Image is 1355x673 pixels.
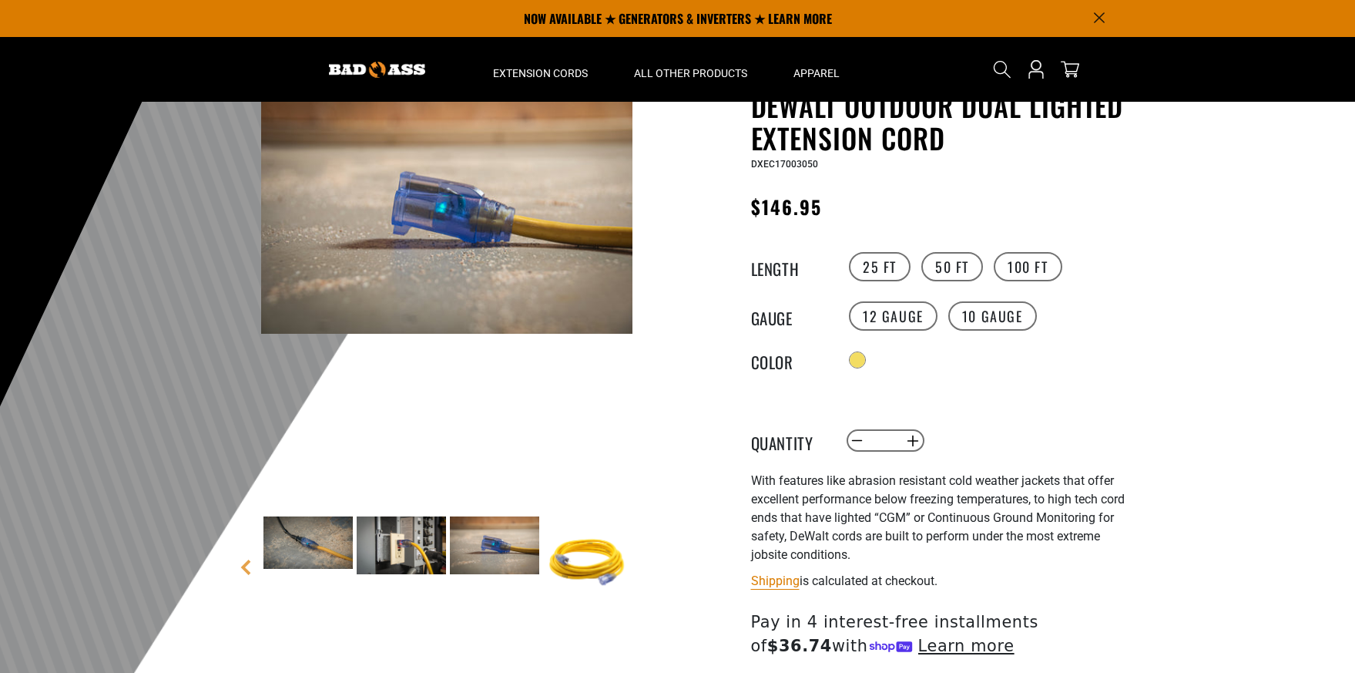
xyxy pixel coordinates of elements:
summary: All Other Products [611,37,770,102]
legend: Length [751,257,828,277]
span: Apparel [793,66,840,80]
label: 12 Gauge [849,301,937,331]
span: Extension Cords [493,66,588,80]
span: $146.95 [751,193,823,220]
label: 100 FT [994,252,1062,281]
summary: Search [990,57,1015,82]
span: With features like abrasion resistant cold weather jackets that offer excellent performance below... [751,473,1125,562]
a: Previous [238,560,253,575]
label: Quantity [751,431,828,451]
a: Shipping [751,574,800,588]
summary: Extension Cords [470,37,611,102]
span: All Other Products [634,66,747,80]
label: 25 FT [849,252,911,281]
img: Bad Ass Extension Cords [329,62,425,78]
label: 10 Gauge [948,301,1037,331]
h1: DEWALT Outdoor Dual Lighted Extension Cord [751,89,1129,154]
legend: Color [751,350,828,370]
legend: Gauge [751,306,828,326]
summary: Apparel [770,37,863,102]
div: is calculated at checkout. [751,570,1129,591]
label: 50 FT [921,252,983,281]
span: DXEC17003050 [751,159,818,170]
